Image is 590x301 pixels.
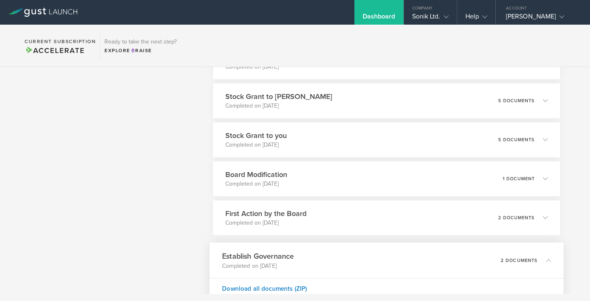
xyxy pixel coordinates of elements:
h3: Stock Grant to [PERSON_NAME] [225,91,332,102]
h2: Current Subscription [25,39,96,44]
p: Completed on [DATE] [225,102,332,110]
div: Help [465,12,487,25]
span: Accelerate [25,46,84,55]
p: Completed on [DATE] [225,63,332,71]
p: Completed on [DATE] [225,180,287,188]
div: Dashboard [363,12,395,25]
div: Sonik Ltd. [412,12,449,25]
p: 2 documents [498,216,535,220]
p: 2 documents [500,258,538,262]
p: Completed on [DATE] [222,262,294,270]
h3: Ready to take the next step? [104,39,177,45]
iframe: Chat Widget [549,262,590,301]
p: 5 documents [498,138,535,142]
h3: First Action by the Board [225,208,306,219]
div: [PERSON_NAME] [506,12,576,25]
h3: Board Modification [225,169,287,180]
h3: Establish Governance [222,250,294,262]
h3: Stock Grant to you [225,130,287,141]
span: Raise [130,48,152,53]
div: Download all documents (ZIP) [209,278,563,299]
p: Completed on [DATE] [225,141,287,149]
div: Ready to take the next step?ExploreRaise [100,33,181,58]
div: Explore [104,47,177,54]
p: 5 documents [498,99,535,103]
p: 1 document [503,177,535,181]
p: Completed on [DATE] [225,219,306,227]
